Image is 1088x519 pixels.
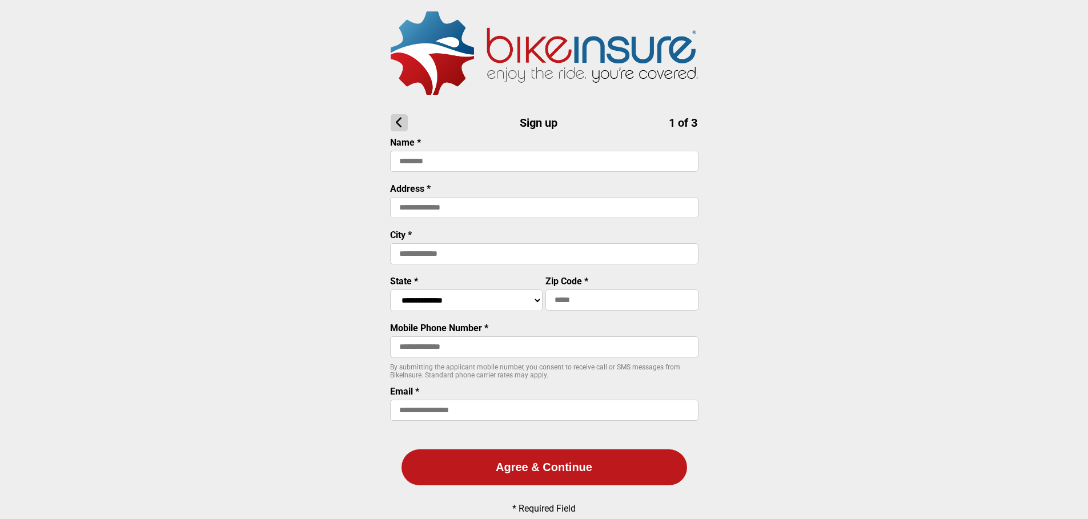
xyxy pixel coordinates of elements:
[390,386,419,397] label: Email *
[390,363,698,379] p: By submitting the applicant mobile number, you consent to receive call or SMS messages from BikeI...
[391,114,697,131] h1: Sign up
[512,503,576,514] p: * Required Field
[402,449,687,485] button: Agree & Continue
[390,276,418,287] label: State *
[545,276,588,287] label: Zip Code *
[390,137,421,148] label: Name *
[669,116,697,130] span: 1 of 3
[390,183,431,194] label: Address *
[390,323,488,333] label: Mobile Phone Number *
[390,230,412,240] label: City *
